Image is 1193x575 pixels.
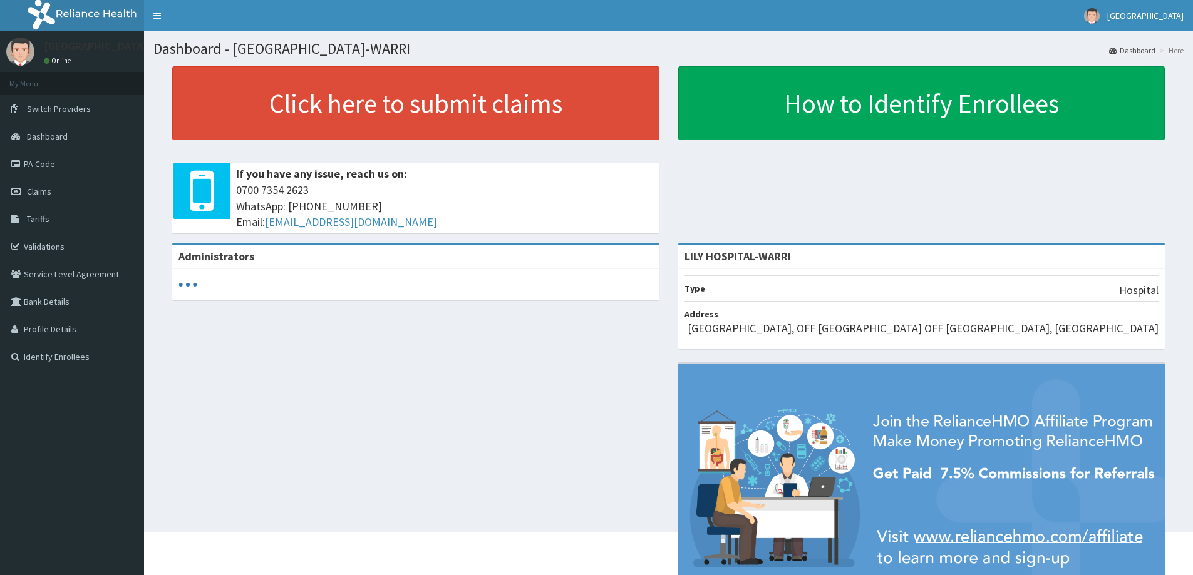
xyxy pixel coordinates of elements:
[1084,8,1100,24] img: User Image
[1107,10,1184,21] span: [GEOGRAPHIC_DATA]
[178,249,254,263] b: Administrators
[27,186,51,197] span: Claims
[27,103,91,114] span: Switch Providers
[265,215,437,229] a: [EMAIL_ADDRESS][DOMAIN_NAME]
[684,249,791,263] strong: LILY HOSPITAL-WARRI
[153,41,1184,57] h1: Dashboard - [GEOGRAPHIC_DATA]-WARRI
[6,38,34,66] img: User Image
[44,56,74,65] a: Online
[1109,45,1155,56] a: Dashboard
[1157,45,1184,56] li: Here
[236,182,653,230] span: 0700 7354 2623 WhatsApp: [PHONE_NUMBER] Email:
[688,320,1159,337] p: [GEOGRAPHIC_DATA], OFF [GEOGRAPHIC_DATA] OFF [GEOGRAPHIC_DATA], [GEOGRAPHIC_DATA]
[27,213,49,225] span: Tariffs
[684,308,718,320] b: Address
[236,166,407,181] b: If you have any issue, reach us on:
[27,131,68,142] span: Dashboard
[684,283,705,294] b: Type
[1119,282,1159,298] p: Hospital
[44,41,147,52] p: [GEOGRAPHIC_DATA]
[172,66,659,140] a: Click here to submit claims
[178,275,197,294] svg: audio-loading
[678,66,1165,140] a: How to Identify Enrollees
